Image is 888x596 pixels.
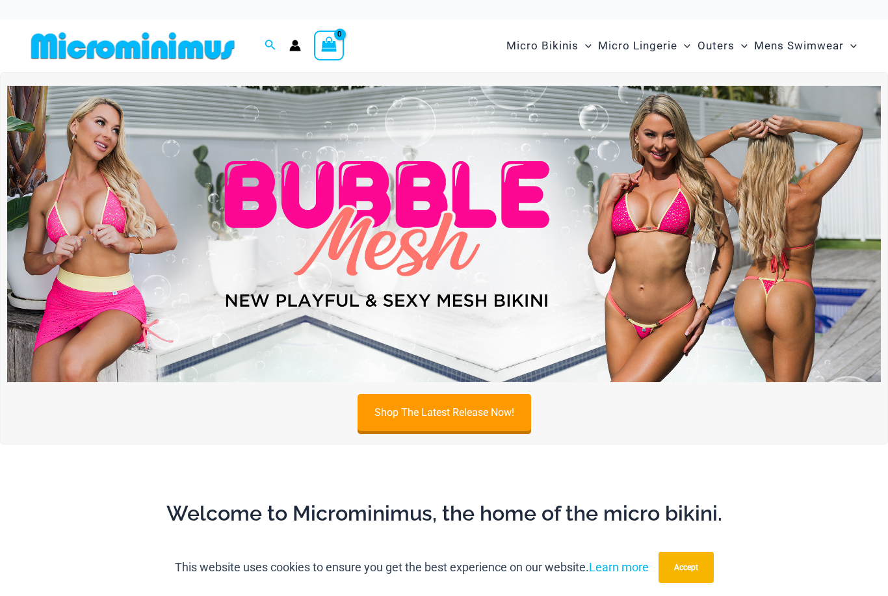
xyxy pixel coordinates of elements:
img: MM SHOP LOGO FLAT [26,31,240,60]
img: Bubble Mesh Highlight Pink [7,86,881,383]
span: Outers [698,29,735,62]
span: Menu Toggle [579,29,592,62]
span: Menu Toggle [677,29,690,62]
a: Micro LingerieMenu ToggleMenu Toggle [595,26,694,66]
span: Micro Lingerie [598,29,677,62]
p: This website uses cookies to ensure you get the best experience on our website. [175,558,649,577]
a: Search icon link [265,38,276,54]
span: Mens Swimwear [754,29,844,62]
a: Shop The Latest Release Now! [358,394,531,431]
a: Account icon link [289,40,301,51]
a: Learn more [589,560,649,574]
span: Micro Bikinis [506,29,579,62]
a: View Shopping Cart, empty [314,31,344,60]
a: Micro BikinisMenu ToggleMenu Toggle [503,26,595,66]
span: Menu Toggle [844,29,857,62]
button: Accept [659,552,714,583]
a: Mens SwimwearMenu ToggleMenu Toggle [751,26,860,66]
h2: Welcome to Microminimus, the home of the micro bikini. [36,500,852,527]
a: OutersMenu ToggleMenu Toggle [694,26,751,66]
nav: Site Navigation [501,24,862,68]
span: Menu Toggle [735,29,748,62]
